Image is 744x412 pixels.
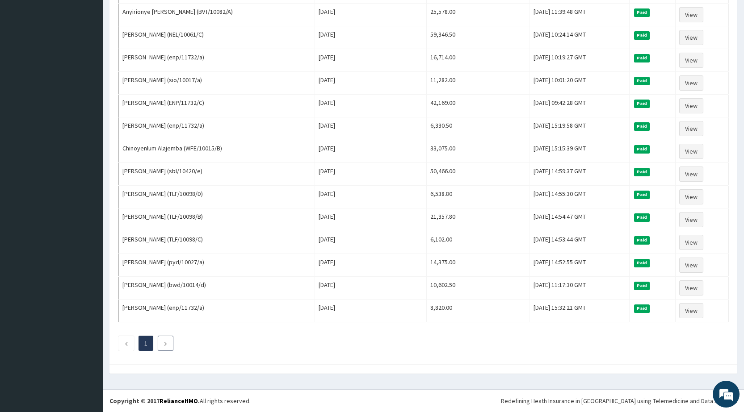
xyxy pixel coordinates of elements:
[315,208,427,231] td: [DATE]
[119,300,315,322] td: [PERSON_NAME] (enp/11732/a)
[679,189,703,204] a: View
[315,231,427,254] td: [DATE]
[634,213,650,221] span: Paid
[315,186,427,208] td: [DATE]
[119,208,315,231] td: [PERSON_NAME] (TLF/10098/B)
[634,54,650,62] span: Paid
[315,277,427,300] td: [DATE]
[634,304,650,312] span: Paid
[679,121,703,136] a: View
[679,212,703,227] a: View
[426,208,530,231] td: 21,357.80
[634,8,650,17] span: Paid
[315,26,427,49] td: [DATE]
[315,95,427,117] td: [DATE]
[679,166,703,182] a: View
[530,4,629,26] td: [DATE] 11:39:48 GMT
[426,117,530,140] td: 6,330.50
[530,254,629,277] td: [DATE] 14:52:55 GMT
[119,95,315,117] td: [PERSON_NAME] (ENP/11732/C)
[119,117,315,140] td: [PERSON_NAME] (enp/11732/a)
[634,191,650,199] span: Paid
[530,95,629,117] td: [DATE] 09:42:28 GMT
[315,163,427,186] td: [DATE]
[634,236,650,244] span: Paid
[426,186,530,208] td: 6,538.80
[426,254,530,277] td: 14,375.00
[501,396,737,405] div: Redefining Heath Insurance in [GEOGRAPHIC_DATA] using Telemedicine and Data Science!
[530,277,629,300] td: [DATE] 11:17:30 GMT
[679,98,703,113] a: View
[315,4,427,26] td: [DATE]
[4,244,170,275] textarea: Type your message and hit 'Enter'
[119,254,315,277] td: [PERSON_NAME] (pyd/10027/a)
[103,389,744,412] footer: All rights reserved.
[315,72,427,95] td: [DATE]
[46,50,150,62] div: Chat with us now
[530,26,629,49] td: [DATE] 10:24:14 GMT
[426,4,530,26] td: 25,578.00
[119,277,315,300] td: [PERSON_NAME] (bwd/10014/d)
[530,72,629,95] td: [DATE] 10:01:20 GMT
[634,100,650,108] span: Paid
[634,282,650,290] span: Paid
[119,140,315,163] td: Chinoyenlum Alajemba (WFE/10015/B)
[679,280,703,295] a: View
[679,144,703,159] a: View
[160,397,198,405] a: RelianceHMO
[426,300,530,322] td: 8,820.00
[530,300,629,322] td: [DATE] 15:32:21 GMT
[144,339,147,347] a: Page 1 is your current page
[679,75,703,91] a: View
[315,117,427,140] td: [DATE]
[124,339,128,347] a: Previous page
[530,208,629,231] td: [DATE] 14:54:47 GMT
[530,140,629,163] td: [DATE] 15:15:39 GMT
[119,163,315,186] td: [PERSON_NAME] (sbl/10420/e)
[634,168,650,176] span: Paid
[426,72,530,95] td: 11,282.00
[634,122,650,130] span: Paid
[109,397,200,405] strong: Copyright © 2017 .
[530,117,629,140] td: [DATE] 15:19:58 GMT
[119,231,315,254] td: [PERSON_NAME] (TLF/10098/C)
[119,49,315,72] td: [PERSON_NAME] (enp/11732/a)
[119,72,315,95] td: [PERSON_NAME] (sio/10017/a)
[147,4,168,26] div: Minimize live chat window
[426,231,530,254] td: 6,102.00
[17,45,36,67] img: d_794563401_company_1708531726252_794563401
[634,259,650,267] span: Paid
[679,30,703,45] a: View
[315,254,427,277] td: [DATE]
[530,163,629,186] td: [DATE] 14:59:37 GMT
[634,31,650,39] span: Paid
[426,163,530,186] td: 50,466.00
[679,53,703,68] a: View
[119,4,315,26] td: Anyirionye [PERSON_NAME] (BVT/10082/A)
[426,277,530,300] td: 10,602.50
[679,7,703,22] a: View
[426,26,530,49] td: 59,346.50
[634,77,650,85] span: Paid
[426,95,530,117] td: 42,169.00
[530,231,629,254] td: [DATE] 14:53:44 GMT
[315,300,427,322] td: [DATE]
[52,112,123,203] span: We're online!
[119,186,315,208] td: [PERSON_NAME] (TLF/10098/D)
[426,140,530,163] td: 33,075.00
[679,235,703,250] a: View
[426,49,530,72] td: 16,714.00
[634,145,650,153] span: Paid
[315,49,427,72] td: [DATE]
[530,186,629,208] td: [DATE] 14:55:30 GMT
[679,303,703,318] a: View
[679,258,703,273] a: View
[164,339,168,347] a: Next page
[119,26,315,49] td: [PERSON_NAME] (NEL/10061/C)
[315,140,427,163] td: [DATE]
[530,49,629,72] td: [DATE] 10:19:27 GMT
